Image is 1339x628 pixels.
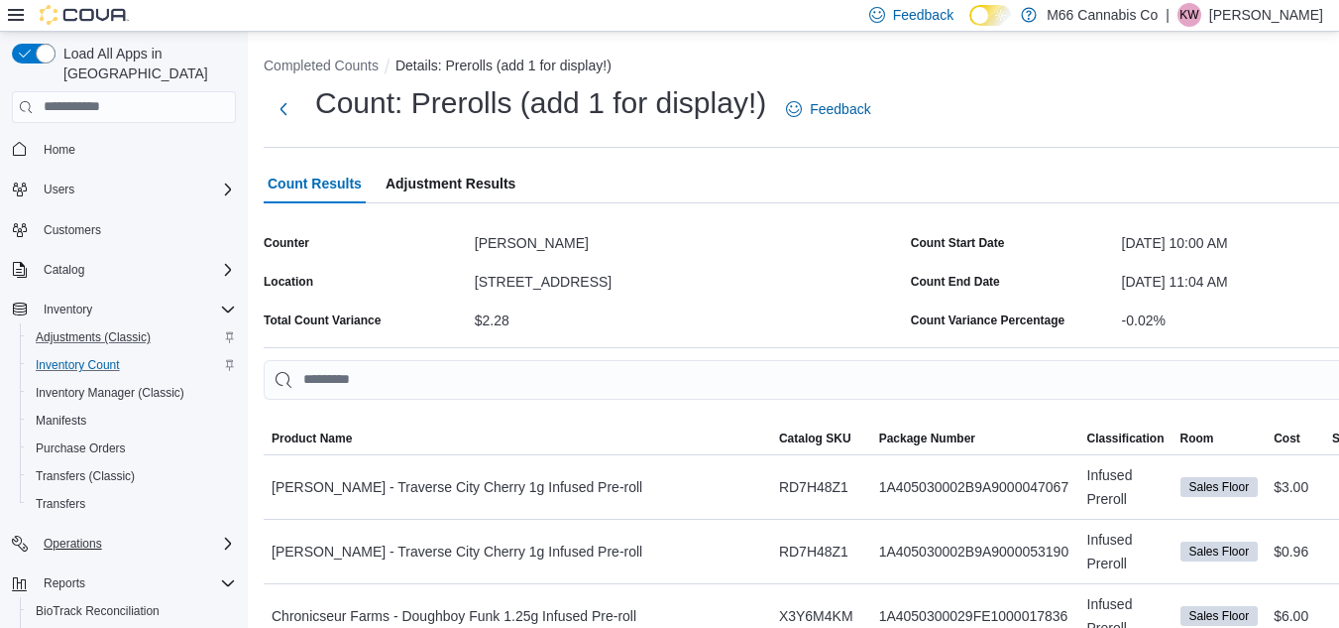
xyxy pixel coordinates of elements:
span: Product Name [272,431,352,446]
span: Infused Preroll [1087,463,1165,511]
span: Transfers (Classic) [36,468,135,484]
span: Customers [44,222,101,238]
div: [STREET_ADDRESS] [475,266,903,290]
img: Cova [40,5,129,25]
span: Operations [44,536,102,552]
span: Dark Mode [969,26,970,27]
span: Sales Floor [1189,543,1250,561]
span: Inventory Count [28,353,236,377]
button: Catalog [36,258,92,282]
p: M66 Cannabis Co [1047,3,1158,27]
span: BioTrack Reconciliation [36,603,160,619]
button: Inventory Manager (Classic) [20,379,244,407]
span: Classification [1087,431,1165,446]
span: Manifests [36,413,86,429]
label: Count End Date [911,274,1000,290]
span: Transfers (Classic) [28,464,236,488]
button: Transfers [20,490,244,518]
button: Next [264,89,303,129]
a: Adjustments (Classic) [28,325,159,349]
span: Inventory Count [36,357,120,373]
button: Reports [4,569,244,597]
span: Inventory Manager (Classic) [28,381,236,405]
span: Adjustments (Classic) [28,325,236,349]
a: Inventory Manager (Classic) [28,381,192,405]
span: Cost [1274,431,1300,446]
div: Total Count Variance [264,313,381,328]
span: Sales Floor [1180,542,1259,562]
a: Transfers (Classic) [28,464,143,488]
span: Catalog [36,258,236,282]
a: Transfers [28,492,93,516]
p: | [1166,3,1170,27]
span: Purchase Orders [36,440,126,456]
span: Home [36,137,236,162]
button: Purchase Orders [20,435,244,462]
span: Catalog [44,262,84,278]
button: Details: Prerolls (add 1 for display!) [395,58,612,73]
button: Cost [1266,423,1324,454]
span: Room [1180,431,1214,446]
span: [PERSON_NAME] - Traverse City Cherry 1g Infused Pre-roll [272,540,642,564]
button: Transfers (Classic) [20,462,244,490]
button: Manifests [20,407,244,435]
button: Room [1172,423,1267,454]
a: Inventory Count [28,353,128,377]
button: Users [4,176,244,203]
label: Counter [264,235,309,251]
button: Inventory Count [20,351,244,379]
h1: Count: Prerolls (add 1 for display!) [315,83,766,123]
button: Adjustments (Classic) [20,323,244,351]
div: 1A405030002B9A9000053190 [871,532,1079,571]
button: Package Number [871,423,1079,454]
button: Reports [36,571,93,595]
span: Inventory [36,298,236,321]
div: Count Variance Percentage [911,313,1064,328]
button: Catalog [4,256,244,284]
span: Transfers [36,496,85,512]
span: Transfers [28,492,236,516]
a: Manifests [28,409,94,433]
span: Reports [44,575,85,591]
a: Home [36,138,83,162]
span: Sales Floor [1189,478,1250,496]
button: BioTrack Reconciliation [20,597,244,625]
span: Load All Apps in [GEOGRAPHIC_DATA] [56,44,236,83]
span: Home [44,142,75,158]
span: Infused Preroll [1087,528,1165,575]
span: RD7H48Z1 [779,475,848,499]
a: Customers [36,218,109,242]
span: Count Results [268,164,362,203]
span: Inventory [44,302,92,317]
a: BioTrack Reconciliation [28,599,167,623]
p: [PERSON_NAME] [1209,3,1323,27]
span: Inventory Manager (Classic) [36,385,184,401]
span: Adjustment Results [386,164,515,203]
span: Sales Floor [1189,607,1250,625]
label: Count Start Date [911,235,1005,251]
label: Location [264,274,313,290]
div: [PERSON_NAME] [475,227,903,251]
button: Inventory [4,296,244,323]
button: Customers [4,215,244,244]
button: Inventory [36,298,100,321]
button: Home [4,135,244,164]
span: KW [1179,3,1198,27]
button: Catalog SKU [771,423,871,454]
div: Kattie Walters [1177,3,1201,27]
span: Sales Floor [1180,606,1259,626]
span: Purchase Orders [28,437,236,460]
a: Feedback [778,89,878,129]
button: Product Name [264,423,771,454]
button: Users [36,178,82,201]
span: Adjustments (Classic) [36,329,151,345]
div: $2.28 [475,305,903,328]
span: Reports [36,571,236,595]
input: Dark Mode [969,5,1011,26]
div: $0.96 [1266,532,1324,571]
button: Operations [4,530,244,558]
span: [PERSON_NAME] - Traverse City Cherry 1g Infused Pre-roll [272,475,642,499]
span: Feedback [810,99,870,119]
span: Users [36,178,236,201]
div: 1A405030002B9A9000047067 [871,467,1079,507]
